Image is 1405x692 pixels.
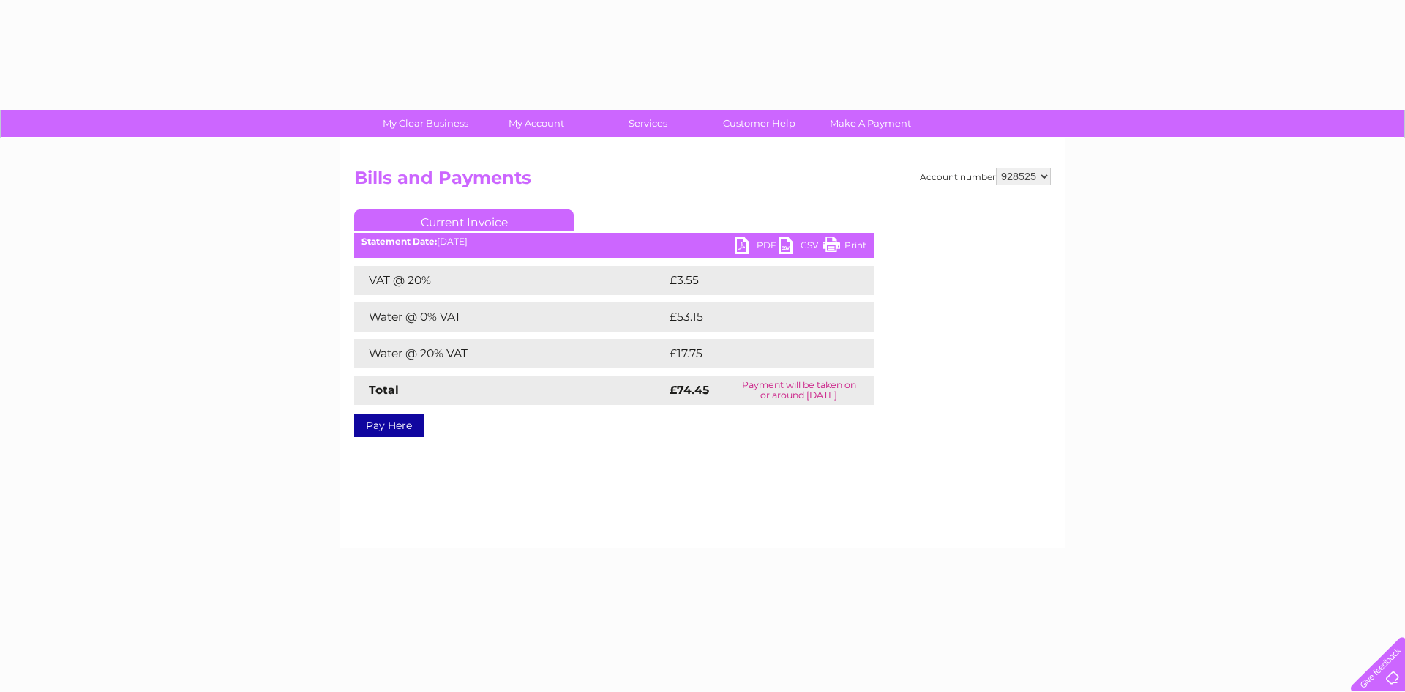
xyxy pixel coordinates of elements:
[354,237,874,247] div: [DATE]
[779,237,823,258] a: CSV
[365,110,486,137] a: My Clear Business
[354,168,1051,196] h2: Bills and Payments
[354,414,424,437] a: Pay Here
[920,168,1051,185] div: Account number
[476,110,597,137] a: My Account
[699,110,820,137] a: Customer Help
[666,302,842,332] td: £53.15
[588,110,708,137] a: Services
[354,302,666,332] td: Water @ 0% VAT
[724,376,874,405] td: Payment will be taken on or around [DATE]
[823,237,866,258] a: Print
[670,383,709,397] strong: £74.45
[369,383,399,397] strong: Total
[354,339,666,368] td: Water @ 20% VAT
[666,266,839,295] td: £3.55
[735,237,779,258] a: PDF
[666,339,842,368] td: £17.75
[354,266,666,295] td: VAT @ 20%
[354,209,574,231] a: Current Invoice
[810,110,931,137] a: Make A Payment
[361,236,437,247] b: Statement Date:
